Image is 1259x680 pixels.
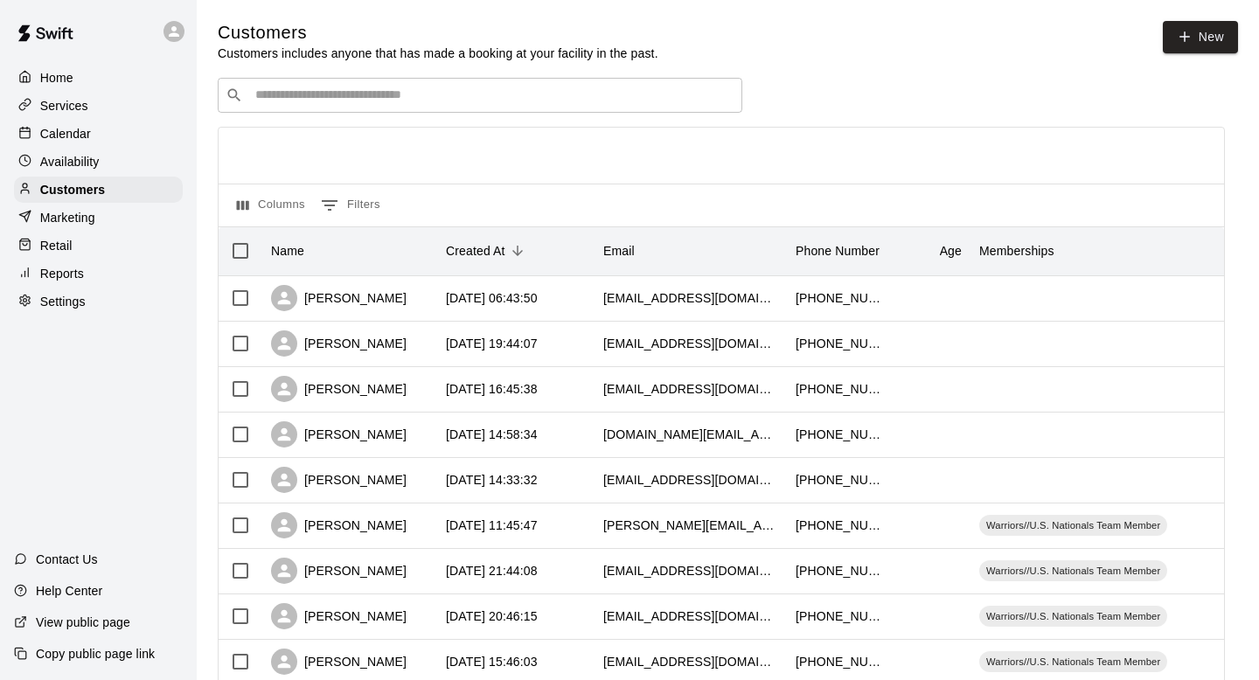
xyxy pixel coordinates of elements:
[14,149,183,175] a: Availability
[40,69,73,87] p: Home
[14,288,183,315] a: Settings
[446,471,538,489] div: 2025-08-15 14:33:32
[14,232,183,259] a: Retail
[437,226,595,275] div: Created At
[892,226,970,275] div: Age
[979,651,1167,672] div: Warriors//U.S. Nationals Team Member
[233,191,310,219] button: Select columns
[796,380,883,398] div: +15733031406
[271,512,407,538] div: [PERSON_NAME]
[40,181,105,198] p: Customers
[316,191,385,219] button: Show filters
[603,607,778,625] div: ateter85@gmail.com
[218,45,658,62] p: Customers includes anyone that has made a booking at your facility in the past.
[970,226,1233,275] div: Memberships
[14,121,183,147] a: Calendar
[603,426,778,443] div: bryce.a.bond@gmail.com
[14,205,183,231] a: Marketing
[446,426,538,443] div: 2025-08-15 14:58:34
[14,177,183,203] a: Customers
[505,239,530,263] button: Sort
[40,237,73,254] p: Retail
[40,153,100,170] p: Availability
[271,649,407,675] div: [PERSON_NAME]
[40,209,95,226] p: Marketing
[14,260,183,287] a: Reports
[603,335,778,352] div: dave5497@hotmail.com
[446,607,538,625] div: 2025-08-14 20:46:15
[271,226,304,275] div: Name
[603,380,778,398] div: brookeberkey@gmail.com
[603,517,778,534] div: paul.wissmann@veteransunited.com
[796,607,883,625] div: +16603469662
[271,421,407,448] div: [PERSON_NAME]
[796,335,883,352] div: +14172245497
[14,93,183,119] a: Services
[979,518,1167,532] span: Warriors//U.S. Nationals Team Member
[36,551,98,568] p: Contact Us
[446,653,538,670] div: 2025-08-14 15:46:03
[36,582,102,600] p: Help Center
[979,564,1167,578] span: Warriors//U.S. Nationals Team Member
[446,562,538,579] div: 2025-08-14 21:44:08
[14,65,183,91] a: Home
[603,471,778,489] div: heatherrisenhoover@hotmail.com
[979,609,1167,623] span: Warriors//U.S. Nationals Team Member
[446,517,538,534] div: 2025-08-15 11:45:47
[603,562,778,579] div: miller4233@gmail.com
[271,330,407,357] div: [PERSON_NAME]
[446,335,538,352] div: 2025-08-15 19:44:07
[979,226,1054,275] div: Memberships
[40,265,84,282] p: Reports
[979,515,1167,536] div: Warriors//U.S. Nationals Team Member
[796,289,883,307] div: +15732968658
[796,226,880,275] div: Phone Number
[787,226,892,275] div: Phone Number
[796,471,883,489] div: +15737216635
[603,653,778,670] div: wjshock@gmail.com
[40,293,86,310] p: Settings
[940,226,962,275] div: Age
[271,285,407,311] div: [PERSON_NAME]
[796,426,883,443] div: +15739993332
[796,562,883,579] div: +15738083415
[979,606,1167,627] div: Warriors//U.S. Nationals Team Member
[796,653,883,670] div: +16605253686
[603,289,778,307] div: vturner639@gmail.com
[218,78,742,113] div: Search customers by name or email
[446,289,538,307] div: 2025-08-16 06:43:50
[271,558,407,584] div: [PERSON_NAME]
[446,226,505,275] div: Created At
[271,467,407,493] div: [PERSON_NAME]
[446,380,538,398] div: 2025-08-15 16:45:38
[40,97,88,114] p: Services
[979,655,1167,669] span: Warriors//U.S. Nationals Team Member
[271,603,407,629] div: [PERSON_NAME]
[271,376,407,402] div: [PERSON_NAME]
[40,125,91,142] p: Calendar
[603,226,635,275] div: Email
[262,226,437,275] div: Name
[796,517,883,534] div: +15734899018
[595,226,787,275] div: Email
[1163,21,1238,53] a: New
[36,614,130,631] p: View public page
[36,645,155,663] p: Copy public page link
[218,21,658,45] h5: Customers
[979,560,1167,581] div: Warriors//U.S. Nationals Team Member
